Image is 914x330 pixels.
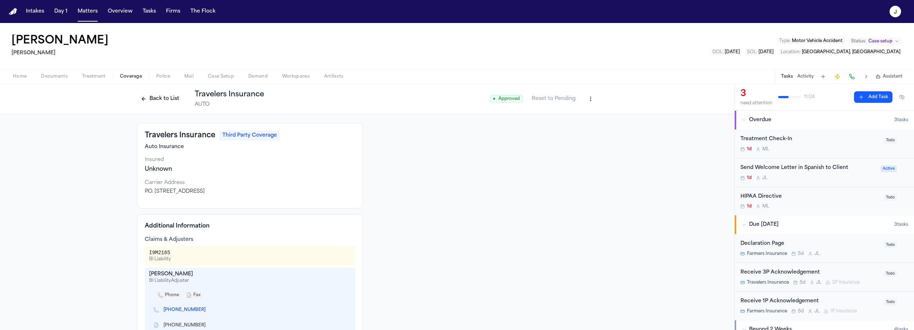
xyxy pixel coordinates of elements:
button: Edit SOL: 2028-08-06 [745,49,776,56]
span: Artifacts [324,74,343,79]
span: ● [493,96,495,102]
span: AUTO [195,101,209,108]
span: Motor Vehicle Accident [792,39,843,43]
span: Demand [248,74,268,79]
div: Declaration Page [740,240,880,248]
span: [GEOGRAPHIC_DATA], [GEOGRAPHIC_DATA] [802,50,900,54]
text: J [894,10,897,15]
span: M L [762,146,769,152]
span: Due [DATE] [749,221,779,228]
h4: Additional Information [145,222,355,230]
img: Finch Logo [9,8,17,15]
span: Todo [884,242,897,248]
button: Edit Type: Motor Vehicle Accident [777,37,845,45]
a: [PHONE_NUMBER] [163,307,206,313]
span: 5d [798,308,804,314]
span: SOL : [747,50,757,54]
span: 1P Insurance [830,308,857,314]
div: Unknown [145,165,355,174]
h1: [PERSON_NAME] [11,35,109,47]
span: Home [13,74,27,79]
div: Carrier Address [145,179,355,187]
span: J L [814,251,820,257]
button: Assistant [876,74,903,79]
span: fax [193,292,200,298]
h2: [PERSON_NAME] [11,49,111,58]
button: phone [155,291,182,299]
button: Activity [797,74,814,79]
span: Travelers Insurance [747,280,789,285]
button: Reset to Pending [527,93,580,105]
span: Third Party Coverage [220,130,280,141]
a: Home [9,8,17,15]
span: [PHONE_NUMBER] [163,322,206,328]
span: Case Setup [208,74,234,79]
button: fax [183,291,203,299]
button: Change status from Case setup [848,37,903,46]
button: Matters [75,5,101,18]
div: Open task: Send Welcome Letter in Spanish to Client [735,158,914,187]
button: Back to List [137,93,183,105]
button: Intakes [23,5,47,18]
button: Edit Location: White Plains, NY [779,49,903,56]
span: Farmers Insurance [747,251,787,257]
span: Treatment [82,74,106,79]
span: 3P Insurance [832,280,860,285]
div: Open task: HIPAA Directive [735,187,914,215]
span: Location : [781,50,801,54]
button: Add Task [818,72,828,82]
div: P.O. [STREET_ADDRESS] [145,188,355,195]
span: Farmers Insurance [747,308,787,314]
span: Type : [779,39,791,43]
span: 3 task s [894,117,908,123]
div: Claims & Adjusters [145,236,355,243]
span: Status: [851,38,866,44]
button: Tasks [781,74,793,79]
span: Approved [490,95,523,103]
div: BI Liability Adjuster [149,278,351,284]
button: Firms [163,5,183,18]
span: Coverage [120,74,142,79]
button: Edit matter name [11,35,109,47]
span: Todo [884,194,897,201]
span: 1d [747,146,752,152]
button: Overview [105,5,135,18]
span: Todo [884,299,897,306]
button: Overdue3tasks [735,111,914,129]
div: Open task: Receive 1P Acknowledgement [735,292,914,320]
div: Insured [145,156,355,164]
span: Documents [41,74,68,79]
button: Day 1 [51,5,70,18]
span: Active [881,165,897,172]
button: Make a Call [847,72,857,82]
span: Overdue [749,116,771,124]
span: Police [156,74,170,79]
div: I9M2165 [149,249,171,256]
span: J L [814,308,820,314]
button: Edit DOL: 2025-08-06 [710,49,742,56]
div: BI Liability [149,256,171,262]
button: Create Immediate Task [832,72,843,82]
div: Open task: Receive 3P Acknowledgement [735,263,914,292]
h3: Travelers Insurance [145,130,215,141]
div: Receive 3P Acknowledgement [740,269,880,277]
div: Send Welcome Letter in Spanish to Client [740,164,876,172]
span: Todo [884,270,897,277]
span: M L [762,203,769,209]
span: Case setup [868,38,892,44]
span: J L [816,280,821,285]
div: Treatment Check-In [740,135,880,143]
div: Open task: Declaration Page [735,234,914,263]
span: Auto Insurance [145,143,184,151]
button: Tasks [140,5,159,18]
div: [PERSON_NAME] [149,271,351,278]
span: phone [165,292,179,298]
h1: Travelers Insurance [195,90,264,100]
span: Assistant [883,74,903,79]
span: 1d [747,203,752,209]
